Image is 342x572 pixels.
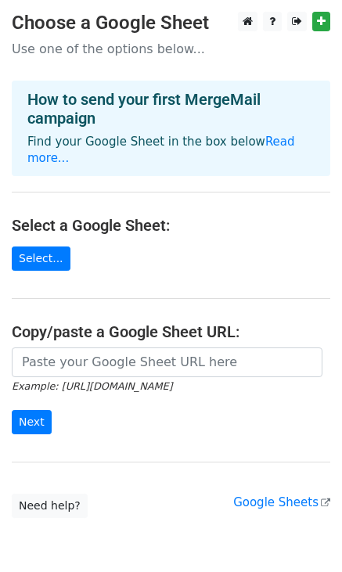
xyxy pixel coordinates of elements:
[12,380,172,392] small: Example: [URL][DOMAIN_NAME]
[12,347,322,377] input: Paste your Google Sheet URL here
[12,41,330,57] p: Use one of the options below...
[12,216,330,235] h4: Select a Google Sheet:
[27,135,295,165] a: Read more...
[12,12,330,34] h3: Choose a Google Sheet
[12,322,330,341] h4: Copy/paste a Google Sheet URL:
[12,410,52,434] input: Next
[233,495,330,509] a: Google Sheets
[12,494,88,518] a: Need help?
[27,134,315,167] p: Find your Google Sheet in the box below
[27,90,315,128] h4: How to send your first MergeMail campaign
[12,246,70,271] a: Select...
